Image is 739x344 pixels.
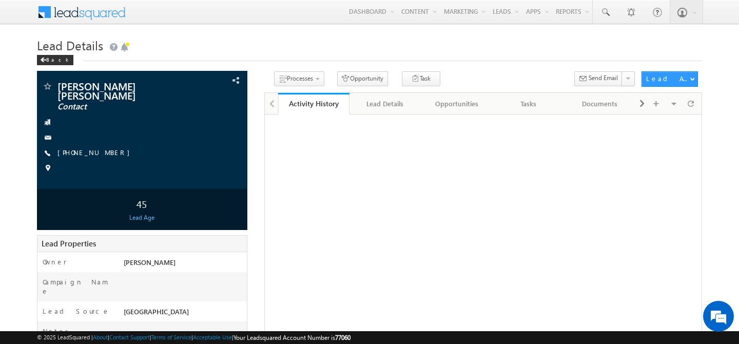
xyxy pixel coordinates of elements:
span: 77060 [335,334,351,341]
span: © 2025 LeadSquared | | | | | [37,333,351,342]
div: Lead Details [358,98,412,110]
span: Your Leadsquared Account Number is [234,334,351,341]
label: Owner [43,257,67,266]
a: Contact Support [109,334,150,340]
a: Acceptable Use [193,334,232,340]
div: Tasks [501,98,555,110]
div: Lead Actions [646,74,690,83]
div: Opportunities [430,98,484,110]
button: Send Email [574,71,623,86]
a: About [93,334,108,340]
div: Back [37,55,73,65]
button: Processes [274,71,324,86]
span: [PERSON_NAME] [PERSON_NAME] [57,81,187,100]
label: Campaign Name [43,277,113,296]
button: Lead Actions [641,71,698,87]
span: Contact [57,102,187,112]
span: Lead Properties [42,238,96,249]
label: Notes [43,327,72,336]
a: Documents [565,93,636,114]
button: Task [402,71,440,86]
div: Documents [573,98,627,110]
span: Lead Details [37,37,103,53]
span: [PHONE_NUMBER] [57,148,135,158]
label: Lead Source [43,307,110,316]
span: Processes [287,74,313,82]
div: Activity History [286,99,342,108]
a: Opportunities [421,93,493,114]
div: 45 [40,194,244,213]
div: Lead Age [40,213,244,222]
a: Activity History [278,93,350,114]
button: Opportunity [337,71,388,86]
a: Tasks [493,93,565,114]
a: Back [37,54,79,63]
a: Terms of Service [151,334,191,340]
span: [PERSON_NAME] [124,258,176,266]
a: Lead Details [349,93,421,114]
div: [GEOGRAPHIC_DATA] [121,307,247,321]
span: Send Email [589,73,618,83]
